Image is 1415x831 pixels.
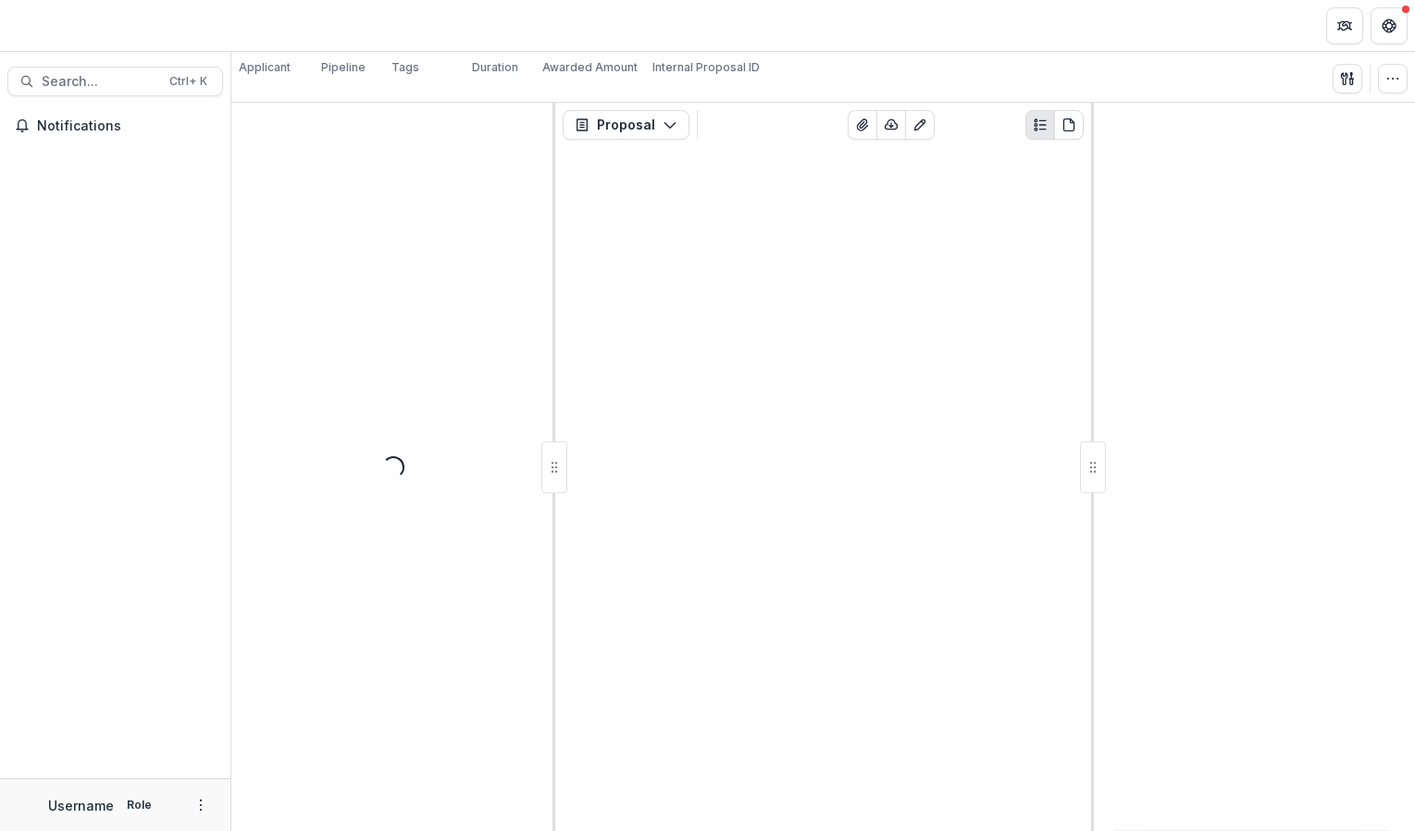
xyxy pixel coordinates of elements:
p: Awarded Amount [542,59,638,76]
div: Ctrl + K [166,71,211,92]
button: Get Help [1371,7,1408,44]
button: Proposal [563,110,689,140]
p: Role [121,797,157,813]
button: Notifications [7,111,223,141]
button: Search... [7,67,223,96]
p: Pipeline [321,59,366,76]
button: Partners [1326,7,1363,44]
button: More [190,794,212,816]
span: Search... [42,74,158,90]
p: Tags [391,59,419,76]
button: PDF view [1054,110,1084,140]
button: Plaintext view [1025,110,1055,140]
span: Notifications [37,118,216,134]
p: Duration [472,59,518,76]
p: Applicant [239,59,291,76]
p: Username [48,796,114,815]
p: Internal Proposal ID [652,59,760,76]
button: View Attached Files [848,110,877,140]
button: Edit as form [905,110,935,140]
